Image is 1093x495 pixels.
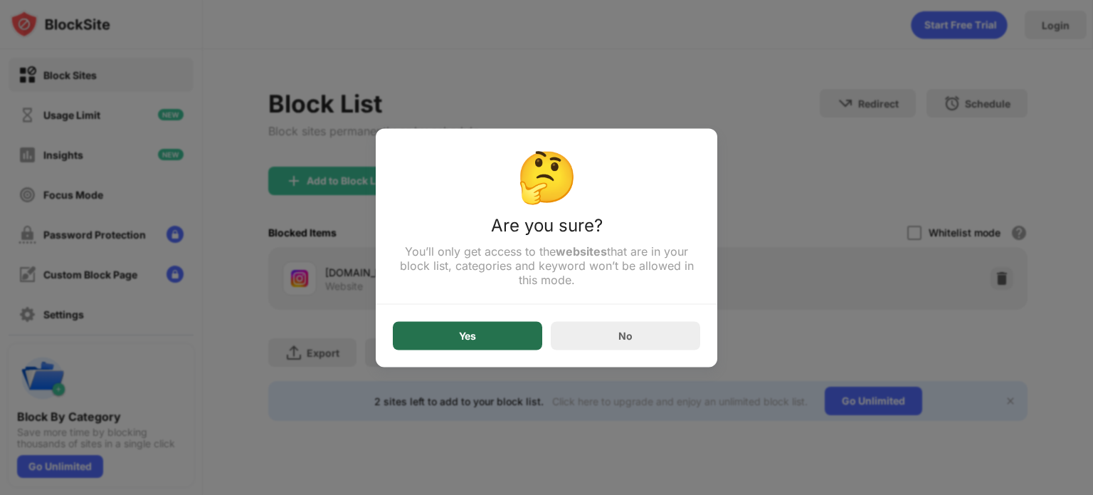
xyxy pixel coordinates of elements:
div: 🤔 [393,145,700,206]
div: No [618,330,633,342]
strong: websites [556,244,607,258]
div: You’ll only get access to the that are in your block list, categories and keyword won’t be allowe... [393,244,700,286]
div: Yes [459,330,476,341]
div: Are you sure? [393,214,700,244]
